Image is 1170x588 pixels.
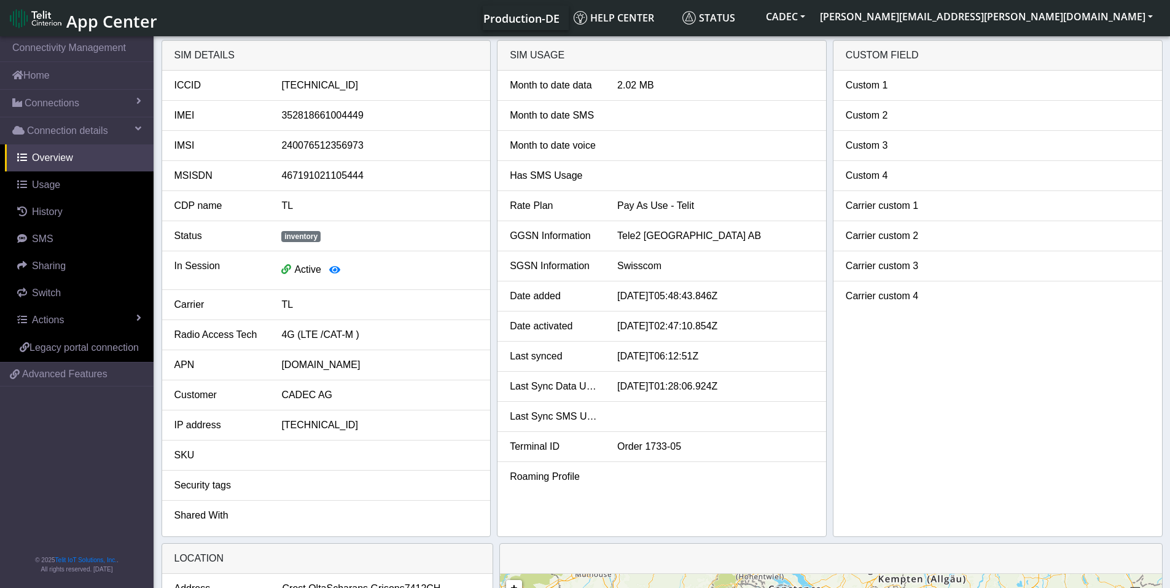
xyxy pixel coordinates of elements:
div: Month to date voice [501,138,608,153]
div: [DATE]T02:47:10.854Z [608,319,823,334]
div: In Session [165,259,273,282]
div: Custom field [833,41,1162,71]
div: LOCATION [162,544,493,574]
div: SIM details [162,41,491,71]
div: 240076512356973 [272,138,487,153]
div: Security tags [165,478,273,493]
div: [DATE]T05:48:43.846Z [608,289,823,304]
a: Your current platform instance [483,6,559,30]
div: [TECHNICAL_ID] [272,418,487,433]
div: Swisscom [608,259,823,273]
div: 467191021105444 [272,168,487,183]
div: Order 1733-05 [608,439,823,454]
div: [DATE]T01:28:06.924Z [608,379,823,394]
span: Switch [32,288,61,298]
div: SGSN Information [501,259,608,273]
div: Pay As Use - Telit [608,198,823,213]
a: Sharing [5,253,154,280]
span: Help center [574,11,654,25]
a: Status [677,6,759,30]
div: 4G (LTE /CAT-M ) [272,327,487,342]
div: Status [165,229,273,243]
div: Custom 2 [837,108,944,123]
a: Actions [5,307,154,334]
div: Has SMS Usage [501,168,608,183]
div: 352818661004449 [272,108,487,123]
div: Carrier custom 3 [837,259,944,273]
div: Date added [501,289,608,304]
div: Last Sync SMS Usage [501,409,608,424]
div: Last synced [501,349,608,364]
div: GGSN Information [501,229,608,243]
div: SKU [165,448,273,463]
a: App Center [10,5,155,31]
button: [PERSON_NAME][EMAIL_ADDRESS][PERSON_NAME][DOMAIN_NAME] [813,6,1160,28]
div: [DATE]T06:12:51Z [608,349,823,364]
div: Custom 1 [837,78,944,93]
span: Sharing [32,261,66,271]
div: IP address [165,418,273,433]
div: Month to date data [501,78,608,93]
div: Shared With [165,508,273,523]
div: Roaming Profile [501,469,608,484]
a: Overview [5,144,154,171]
span: inventory [281,231,321,242]
div: Carrier custom 1 [837,198,944,213]
div: Carrier [165,297,273,312]
div: Carrier custom 4 [837,289,944,304]
div: Rate Plan [501,198,608,213]
span: Production-DE [483,11,560,26]
div: CADEC AG [272,388,487,402]
span: History [32,206,63,217]
div: SIM usage [497,41,826,71]
div: Terminal ID [501,439,608,454]
span: Active [294,264,321,275]
span: Connections [25,96,79,111]
span: Status [682,11,735,25]
div: APN [165,358,273,372]
div: [TECHNICAL_ID] [272,78,487,93]
div: IMEI [165,108,273,123]
div: [DOMAIN_NAME] [272,358,487,372]
a: Usage [5,171,154,198]
span: Connection details [27,123,108,138]
a: Help center [569,6,677,30]
a: History [5,198,154,225]
button: CADEC [759,6,813,28]
div: Last Sync Data Usage [501,379,608,394]
div: 2.02 MB [608,78,823,93]
div: CDP name [165,198,273,213]
span: Usage [32,179,60,190]
span: Actions [32,315,64,325]
div: ICCID [165,78,273,93]
img: knowledge.svg [574,11,587,25]
div: Radio Access Tech [165,327,273,342]
div: MSISDN [165,168,273,183]
a: SMS [5,225,154,253]
span: SMS [32,233,53,244]
div: Custom 4 [837,168,944,183]
div: TL [272,198,487,213]
span: Overview [32,152,73,163]
img: logo-telit-cinterion-gw-new.png [10,9,61,28]
div: Customer [165,388,273,402]
div: IMSI [165,138,273,153]
div: Month to date SMS [501,108,608,123]
div: Custom 3 [837,138,944,153]
div: TL [272,297,487,312]
span: Advanced Features [22,367,107,382]
button: View session details [321,259,348,282]
div: Carrier custom 2 [837,229,944,243]
a: Switch [5,280,154,307]
span: Legacy portal connection [29,342,139,353]
div: Tele2 [GEOGRAPHIC_DATA] AB [608,229,823,243]
a: Telit IoT Solutions, Inc. [55,557,117,563]
img: status.svg [682,11,696,25]
div: Date activated [501,319,608,334]
span: App Center [66,10,157,33]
